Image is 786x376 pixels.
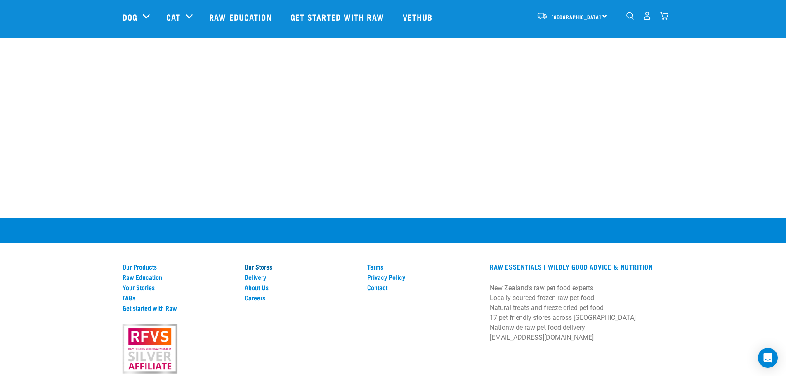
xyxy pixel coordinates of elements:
a: Our Products [123,263,235,270]
a: Careers [245,294,357,301]
div: Open Intercom Messenger [758,348,778,368]
a: Get started with Raw [282,0,394,33]
a: Terms [367,263,480,270]
span: [GEOGRAPHIC_DATA] [552,15,602,18]
img: home-icon-1@2x.png [626,12,634,20]
a: Cat [166,11,180,23]
a: Delivery [245,273,357,281]
a: Your Stories [123,284,235,291]
img: home-icon@2x.png [660,12,668,20]
a: Vethub [394,0,443,33]
a: About Us [245,284,357,291]
p: New Zealand's raw pet food experts Locally sourced frozen raw pet food Natural treats and freeze ... [490,283,663,343]
a: Raw Education [123,273,235,281]
img: user.png [643,12,651,20]
a: Privacy Policy [367,273,480,281]
a: FAQs [123,294,235,301]
a: Dog [123,11,137,23]
a: Our Stores [245,263,357,270]
a: Raw Education [201,0,282,33]
h3: RAW ESSENTIALS | Wildly Good Advice & Nutrition [490,263,663,270]
img: van-moving.png [536,12,548,19]
img: rfvs.png [119,323,181,375]
a: Contact [367,284,480,291]
a: Get started with Raw [123,304,235,312]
